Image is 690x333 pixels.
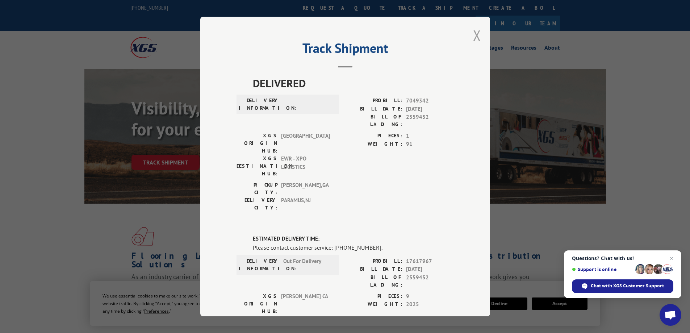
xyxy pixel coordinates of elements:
[572,255,673,261] span: Questions? Chat with us!
[237,181,277,196] label: PICKUP CITY:
[253,75,454,91] span: DELIVERED
[239,257,280,272] label: DELIVERY INFORMATION:
[345,257,402,266] label: PROBILL:
[406,300,454,309] span: 2025
[281,132,330,155] span: [GEOGRAPHIC_DATA]
[345,300,402,309] label: WEIGHT:
[253,243,454,252] div: Please contact customer service: [PHONE_NUMBER].
[237,43,454,57] h2: Track Shipment
[667,254,676,263] span: Close chat
[572,279,673,293] div: Chat with XGS Customer Support
[406,97,454,105] span: 7049342
[237,132,277,155] label: XGS ORIGIN HUB:
[406,274,454,289] span: 2559452
[345,105,402,113] label: BILL DATE:
[253,235,454,243] label: ESTIMATED DELIVERY TIME:
[237,155,277,178] label: XGS DESTINATION HUB:
[406,105,454,113] span: [DATE]
[591,283,664,289] span: Chat with XGS Customer Support
[345,140,402,149] label: WEIGHT:
[406,132,454,140] span: 1
[237,292,277,315] label: XGS ORIGIN HUB:
[660,304,681,326] div: Open chat
[406,140,454,149] span: 91
[237,196,277,212] label: DELIVERY CITY:
[281,196,330,212] span: PARAMUS , NJ
[281,155,330,178] span: EWR - XPO LOGISTICS
[281,292,330,315] span: [PERSON_NAME] CA
[345,274,402,289] label: BILL OF LADING:
[345,132,402,140] label: PIECES:
[281,181,330,196] span: [PERSON_NAME] , GA
[345,265,402,274] label: BILL DATE:
[406,113,454,128] span: 2559452
[473,26,481,45] button: Close modal
[406,292,454,301] span: 9
[345,113,402,128] label: BILL OF LADING:
[345,292,402,301] label: PIECES:
[283,257,332,272] span: Out For Delivery
[406,265,454,274] span: [DATE]
[572,267,633,272] span: Support is online
[345,97,402,105] label: PROBILL:
[406,257,454,266] span: 17617967
[239,97,280,112] label: DELIVERY INFORMATION:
